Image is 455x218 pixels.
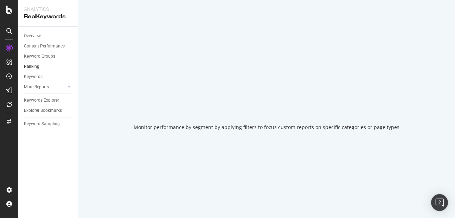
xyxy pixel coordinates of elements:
[24,6,72,13] div: Analytics
[24,120,60,128] div: Keyword Sampling
[24,63,73,70] a: Ranking
[24,73,73,81] a: Keywords
[24,43,73,50] a: Content Performance
[24,63,39,70] div: Ranking
[24,73,43,81] div: Keywords
[24,32,41,40] div: Overview
[24,97,73,104] a: Keywords Explorer
[24,83,49,91] div: More Reports
[24,83,66,91] a: More Reports
[24,53,55,60] div: Keyword Groups
[24,53,73,60] a: Keyword Groups
[24,107,62,114] div: Explorer Bookmarks
[134,124,399,131] div: Monitor performance by segment by applying filters to focus custom reports on specific categories...
[241,87,292,113] div: animation
[24,32,73,40] a: Overview
[24,13,72,21] div: RealKeywords
[24,43,65,50] div: Content Performance
[431,194,448,211] div: Open Intercom Messenger
[24,97,59,104] div: Keywords Explorer
[24,120,73,128] a: Keyword Sampling
[24,107,73,114] a: Explorer Bookmarks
